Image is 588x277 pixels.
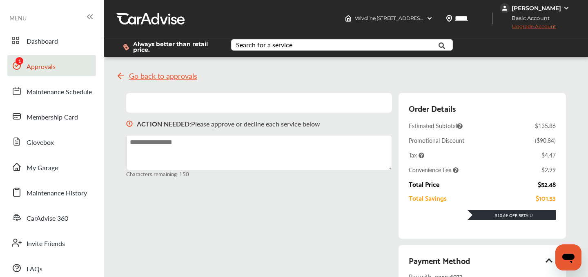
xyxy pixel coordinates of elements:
span: Invite Friends [27,239,65,249]
div: $135.86 [535,122,556,130]
a: Maintenance History [7,182,96,203]
img: header-divider.bc55588e.svg [492,12,493,24]
span: Basic Account [501,14,556,22]
span: Glovebox [27,137,54,148]
span: CarAdvise 360 [27,213,68,224]
a: Invite Friends [7,232,96,253]
div: ( $90.84 ) [535,136,556,144]
a: My Garage [7,156,96,177]
div: Total Price [409,180,439,188]
span: Go back to approvals [129,72,197,80]
div: $52.48 [538,180,556,188]
img: svg+xml;base64,PHN2ZyB3aWR0aD0iMTYiIGhlaWdodD0iMTciIHZpZXdCb3g9IjAgMCAxNiAxNyIgZmlsbD0ibm9uZSIgeG... [126,113,133,135]
a: Dashboard [7,30,96,51]
img: dollor_label_vector.a70140d1.svg [123,44,129,51]
span: Always better than retail price. [133,41,218,53]
img: header-down-arrow.9dd2ce7d.svg [426,15,433,22]
a: Membership Card [7,106,96,127]
span: FAQs [27,264,42,275]
span: Maintenance Schedule [27,87,92,98]
div: Promotional Discount [409,136,464,144]
div: $101.53 [536,194,556,202]
span: My Garage [27,163,58,173]
img: jVpblrzwTbfkPYzPPzSLxeg0AAAAASUVORK5CYII= [500,3,510,13]
div: Search for a service [236,42,292,48]
p: Please approve or decline each service below [137,119,320,129]
span: Valvoline , [STREET_ADDRESS] [GEOGRAPHIC_DATA] , CT 06107-2682 [355,15,512,21]
span: Membership Card [27,112,78,123]
img: location_vector.a44bc228.svg [446,15,452,22]
div: Total Savings [409,194,447,202]
iframe: Button to launch messaging window [555,244,581,270]
span: Dashboard [27,36,58,47]
img: WGsFRI8htEPBVLJbROoPRyZpYNWhNONpIPPETTm6eUC0GeLEiAAAAAElFTkSuQmCC [563,5,570,11]
span: Estimated Subtotal [409,122,463,130]
small: Characters remaining: 150 [126,170,392,178]
div: [PERSON_NAME] [512,4,561,12]
a: CarAdvise 360 [7,207,96,228]
span: MENU [9,15,27,21]
div: $2.99 [541,166,556,174]
div: $10.69 Off Retail! [468,213,556,218]
b: ACTION NEEDED : [137,119,191,129]
a: Maintenance Schedule [7,80,96,102]
span: Tax [409,151,424,159]
img: svg+xml;base64,PHN2ZyB4bWxucz0iaHR0cDovL3d3dy53My5vcmcvMjAwMC9zdmciIHdpZHRoPSIyNCIgaGVpZ2h0PSIyNC... [116,71,126,81]
div: Order Details [409,101,456,115]
a: Approvals [7,55,96,76]
a: Glovebox [7,131,96,152]
span: Approvals [27,62,56,72]
div: $4.47 [541,151,556,159]
img: header-home-logo.8d720a4f.svg [345,15,352,22]
span: Convenience Fee [409,166,459,174]
span: Upgrade Account [500,23,556,33]
div: Payment Method [409,253,556,267]
span: Maintenance History [27,188,87,199]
